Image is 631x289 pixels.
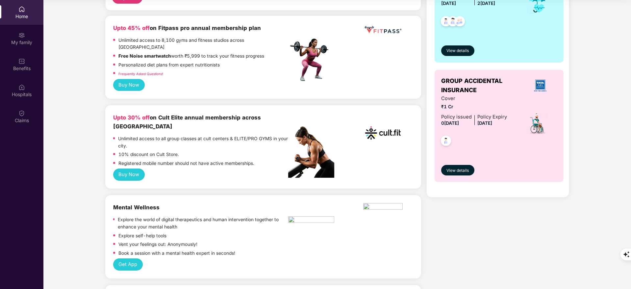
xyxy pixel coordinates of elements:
[441,45,474,56] button: View details
[438,14,454,30] img: svg+xml;base64,PHN2ZyB4bWxucz0iaHR0cDovL3d3dy53My5vcmcvMjAwMC9zdmciIHdpZHRoPSI0OC45NDMiIGhlaWdodD...
[113,114,150,121] b: Upto 30% off
[113,114,261,129] b: on Cult Elite annual membership across [GEOGRAPHIC_DATA]
[18,110,25,117] img: svg+xml;base64,PHN2ZyBpZD0iQ2xhaW0iIHhtbG5zPSJodHRwOi8vd3d3LnczLm9yZy8yMDAwL3N2ZyIgd2lkdGg9IjIwIi...
[477,113,507,121] div: Policy Expiry
[441,120,459,126] span: 0[DATE]
[363,203,403,212] img: Editable_Primary%20Logo%20_%20~1-3@4x.png
[441,165,474,175] button: View details
[441,76,523,95] span: GROUP ACCIDENTAL INSURANCE
[113,79,145,91] button: Buy Now
[18,84,25,91] img: svg+xml;base64,PHN2ZyBpZD0iSG9zcGl0YWxzIiB4bWxucz0iaHR0cDovL3d3dy53My5vcmcvMjAwMC9zdmciIHdpZHRoPS...
[118,216,288,230] p: Explore the world of digital therapeutics and human intervention together to enhance your mental ...
[118,232,166,240] p: Explore self-help tools
[118,62,220,69] p: Personalized diet plans from expert nutritionists
[113,204,160,211] b: Mental Wellness
[118,72,163,76] a: Frequently Asked Questions!
[118,53,171,59] strong: Free Noise smartwatch
[118,160,254,167] p: Registered mobile number should not have active memberships.
[531,77,549,94] img: insurerLogo
[113,25,261,31] b: on Fitpass pro annual membership plan
[441,113,472,121] div: Policy issued
[288,216,334,225] img: opd-02.png
[438,134,454,150] img: svg+xml;base64,PHN2ZyB4bWxucz0iaHR0cDovL3d3dy53My5vcmcvMjAwMC9zdmciIHdpZHRoPSI0OC45NDMiIGhlaWdodD...
[445,14,461,30] img: svg+xml;base64,PHN2ZyB4bWxucz0iaHR0cDovL3d3dy53My5vcmcvMjAwMC9zdmciIHdpZHRoPSI0OC45NDMiIGhlaWdodD...
[477,120,492,126] span: [DATE]
[446,168,469,174] span: View details
[441,95,507,102] span: Cover
[118,241,197,248] p: Vent your feelings out: Anonymously!
[118,53,264,60] p: worth ₹5,999 to track your fitness progress
[113,169,145,181] button: Buy Now
[18,6,25,13] img: svg+xml;base64,PHN2ZyBpZD0iSG9tZSIgeG1sbnM9Imh0dHA6Ly93d3cudzMub3JnLzIwMDAvc3ZnIiB3aWR0aD0iMjAiIG...
[113,25,150,31] b: Upto 45% off
[441,103,507,111] span: ₹1 Cr
[118,151,179,158] p: 10% discount on Cult Store.
[18,32,25,39] img: svg+xml;base64,PHN2ZyB3aWR0aD0iMjAiIGhlaWdodD0iMjAiIHZpZXdCb3g9IjAgMCAyMCAyMCIgZmlsbD0ibm9uZSIgeG...
[18,58,25,65] img: svg+xml;base64,PHN2ZyBpZD0iQmVuZWZpdHMiIHhtbG5zPSJodHRwOi8vd3d3LnczLm9yZy8yMDAwL3N2ZyIgd2lkdGg9Ij...
[452,14,468,30] img: svg+xml;base64,PHN2ZyB4bWxucz0iaHR0cDovL3d3dy53My5vcmcvMjAwMC9zdmciIHdpZHRoPSI0OC45NDMiIGhlaWdodD...
[363,24,403,36] img: fppp.png
[118,135,288,149] p: Unlimited access to all group classes at cult centers & ELITE/PRO GYMS in your city.
[446,48,469,54] span: View details
[288,126,334,177] img: pc2.png
[526,112,549,135] img: icon
[363,113,403,153] img: cult.png
[477,1,495,6] span: 2[DATE]
[441,1,456,6] span: [DATE]
[118,250,235,257] p: Book a session with a mental health expert in seconds!
[113,258,143,271] button: Get App
[118,37,288,51] p: Unlimited access to 8,100 gyms and fitness studios across [GEOGRAPHIC_DATA]
[288,37,334,83] img: fpp.png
